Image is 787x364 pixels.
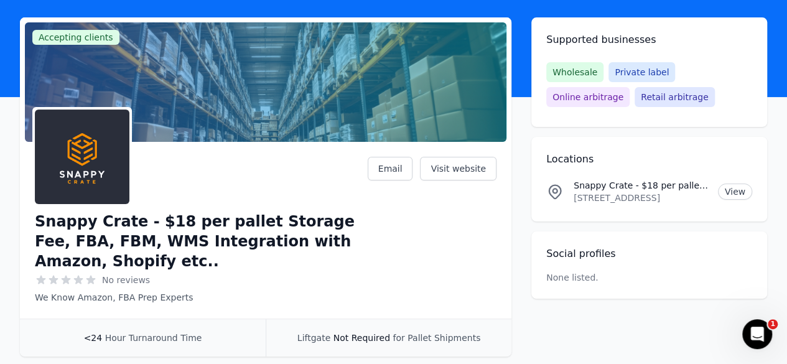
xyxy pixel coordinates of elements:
h2: Locations [546,152,752,167]
span: Retail arbitrage [635,87,714,107]
h1: Snappy Crate - $18 per pallet Storage Fee, FBA, FBM, WMS Integration with Amazon, Shopify etc.. [35,212,368,271]
img: Snappy Crate - $18 per pallet Storage Fee, FBA, FBM, WMS Integration with Amazon, Shopify etc.. [35,110,129,204]
a: View [718,184,752,200]
p: We Know Amazon, FBA Prep Experts [35,291,368,304]
span: Liftgate [297,333,330,343]
span: Accepting clients [32,30,119,45]
p: None listed. [546,271,598,284]
iframe: Intercom live chat [742,319,772,349]
h2: Supported businesses [546,32,752,47]
span: for Pallet Shipments [393,333,480,343]
p: [STREET_ADDRESS] [574,192,708,204]
span: <24 [84,333,103,343]
a: Visit website [420,157,496,180]
span: Hour Turnaround Time [105,333,202,343]
span: No reviews [102,274,150,286]
p: Snappy Crate - $18 per pallet Storage Fee, FBA, FBM, WMS Integration with Amazon, Shopify etc.. L... [574,179,708,192]
h2: Social profiles [546,246,752,261]
span: Wholesale [546,62,603,82]
span: Not Required [333,333,390,343]
a: Email [368,157,413,180]
span: Online arbitrage [546,87,630,107]
span: 1 [768,319,778,329]
span: Private label [608,62,675,82]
